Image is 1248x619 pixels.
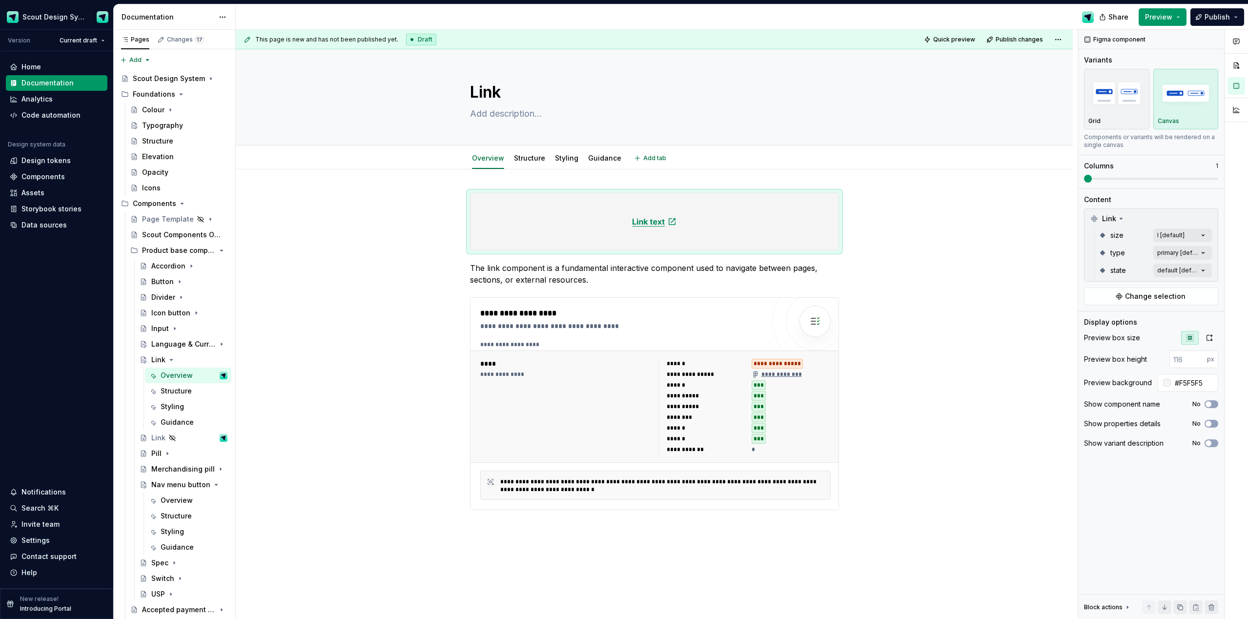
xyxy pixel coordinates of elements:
[145,399,231,414] a: Styling
[21,94,53,104] div: Analytics
[97,11,108,23] img: Design Ops
[631,151,671,165] button: Add tab
[1084,354,1147,364] div: Preview box height
[142,167,168,177] div: Opacity
[255,36,398,43] span: This page is new and has not been published yet.
[161,386,192,396] div: Structure
[21,110,81,120] div: Code automation
[510,147,549,168] div: Structure
[133,74,205,83] div: Scout Design System
[151,324,169,333] div: Input
[195,36,204,43] span: 17
[1084,317,1137,327] div: Display options
[1084,288,1218,305] button: Change selection
[6,549,107,564] button: Contact support
[1139,8,1187,26] button: Preview
[21,220,67,230] div: Data sources
[1153,264,1212,277] button: default [default]
[1169,351,1207,368] input: 116
[418,36,432,43] span: Draft
[136,289,231,305] a: Divider
[142,136,173,146] div: Structure
[21,568,37,578] div: Help
[20,605,71,613] p: Introducing Portal
[136,586,231,602] a: USP
[1086,211,1216,227] div: Link
[468,81,837,104] textarea: Link
[6,500,107,516] button: Search ⌘K
[1153,246,1212,260] button: primary [default]
[1157,267,1198,274] div: default [default]
[151,433,165,443] div: Link
[643,154,666,162] span: Add tab
[126,165,231,180] a: Opacity
[151,480,210,490] div: Nav menu button
[6,169,107,185] a: Components
[996,36,1043,43] span: Publish changes
[161,371,193,380] div: Overview
[142,246,216,255] div: Product base components
[1084,133,1218,149] div: Components or variants will be rendered on a single canvas
[6,91,107,107] a: Analytics
[1084,69,1149,129] button: placeholderGrid
[136,477,231,493] a: Nav menu button
[126,180,231,196] a: Icons
[468,147,508,168] div: Overview
[1157,231,1185,239] div: l [default]
[126,102,231,118] a: Colour
[21,188,44,198] div: Assets
[6,484,107,500] button: Notifications
[933,36,975,43] span: Quick preview
[161,542,194,552] div: Guidance
[55,34,109,47] button: Current draft
[121,36,149,43] div: Pages
[126,118,231,133] a: Typography
[22,12,85,22] div: Scout Design System
[1084,600,1131,614] div: Block actions
[1084,378,1152,388] div: Preview background
[151,261,185,271] div: Accordion
[126,602,231,618] a: Accepted payment types
[136,555,231,571] a: Spec
[1084,419,1161,429] div: Show properties details
[151,589,165,599] div: USP
[142,105,164,115] div: Colour
[1084,399,1160,409] div: Show component name
[1110,266,1126,275] span: state
[1084,195,1111,205] div: Content
[151,277,174,287] div: Button
[145,539,231,555] a: Guidance
[145,493,231,508] a: Overview
[21,536,50,545] div: Settings
[161,495,193,505] div: Overview
[6,153,107,168] a: Design tokens
[161,402,184,412] div: Styling
[1157,249,1198,257] div: primary [default]
[1125,291,1186,301] span: Change selection
[1094,8,1135,26] button: Share
[142,183,161,193] div: Icons
[136,352,231,368] a: Link
[6,59,107,75] a: Home
[136,430,231,446] a: LinkDesign Ops
[167,36,204,43] div: Changes
[1205,12,1230,22] span: Publish
[21,503,59,513] div: Search ⌘K
[136,446,231,461] a: Pill
[126,149,231,165] a: Elevation
[921,33,980,46] button: Quick preview
[1153,69,1219,129] button: placeholderCanvas
[1110,230,1124,240] span: size
[1102,214,1116,224] span: Link
[21,172,65,182] div: Components
[151,574,174,583] div: Switch
[2,6,111,27] button: Scout Design SystemDesign Ops
[126,227,231,243] a: Scout Components Overview
[220,434,227,442] img: Design Ops
[145,383,231,399] a: Structure
[21,487,66,497] div: Notifications
[1084,161,1114,171] div: Columns
[145,524,231,539] a: Styling
[21,156,71,165] div: Design tokens
[126,211,231,227] a: Page Template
